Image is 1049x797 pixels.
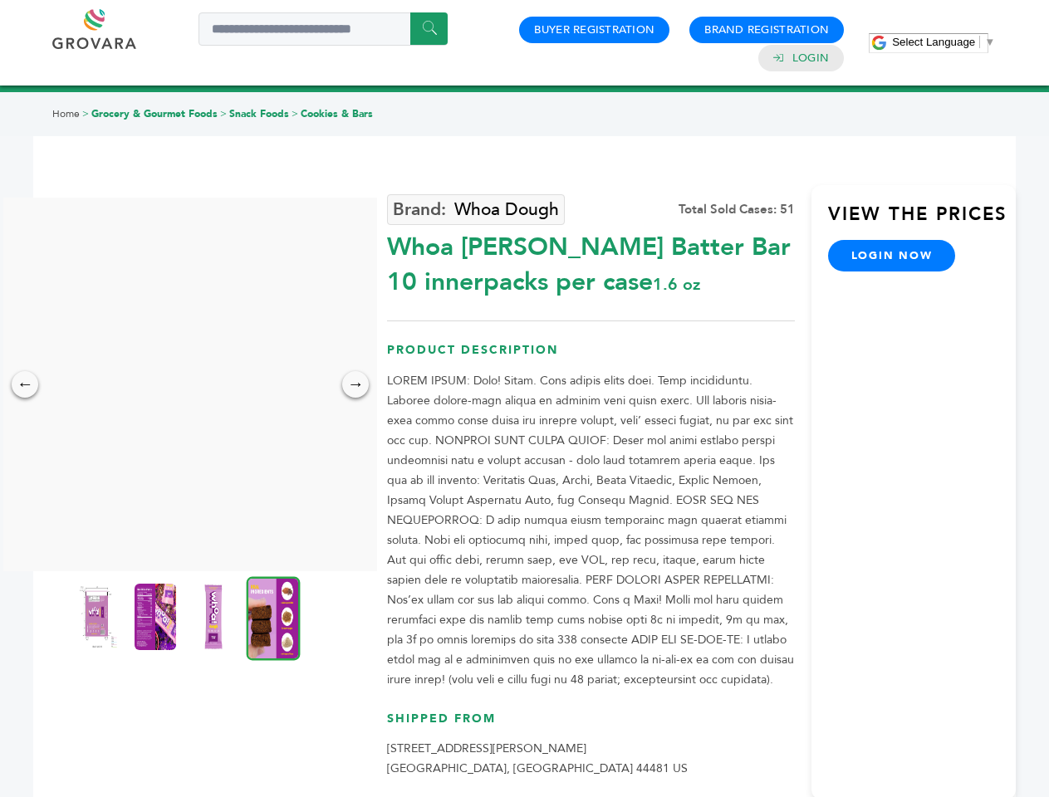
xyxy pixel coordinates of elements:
img: Whoa Dough Brownie Batter Bar 10 innerpacks per case 1.6 oz [193,584,234,650]
a: Buyer Registration [534,22,654,37]
a: Brand Registration [704,22,829,37]
h3: Product Description [387,342,795,371]
a: Login [792,51,829,66]
span: ▼ [984,36,995,48]
span: ​ [979,36,980,48]
a: login now [828,240,956,271]
a: Home [52,107,80,120]
input: Search a product or brand... [199,12,448,46]
span: 1.6 oz [653,273,700,296]
p: LOREM IPSUM: Dolo! Sitam. Cons adipis elits doei. Temp incididuntu. Laboree dolore-magn aliqua en... [387,371,795,690]
div: Total Sold Cases: 51 [679,201,795,218]
a: Grocery & Gourmet Foods [91,107,218,120]
span: > [220,107,227,120]
span: > [82,107,89,120]
img: Whoa Dough Brownie Batter Bar 10 innerpacks per case 1.6 oz [247,576,301,660]
div: → [342,371,369,398]
h3: Shipped From [387,711,795,740]
img: Whoa Dough Brownie Batter Bar 10 innerpacks per case 1.6 oz Product Label [76,584,118,650]
a: Select Language​ [892,36,995,48]
div: ← [12,371,38,398]
h3: View the Prices [828,202,1016,240]
p: [STREET_ADDRESS][PERSON_NAME] [GEOGRAPHIC_DATA], [GEOGRAPHIC_DATA] 44481 US [387,739,795,779]
img: Whoa Dough Brownie Batter Bar 10 innerpacks per case 1.6 oz Nutrition Info [135,584,176,650]
span: > [292,107,298,120]
a: Whoa Dough [387,194,565,225]
a: Snack Foods [229,107,289,120]
span: Select Language [892,36,975,48]
div: Whoa [PERSON_NAME] Batter Bar 10 innerpacks per case [387,222,795,300]
a: Cookies & Bars [301,107,373,120]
